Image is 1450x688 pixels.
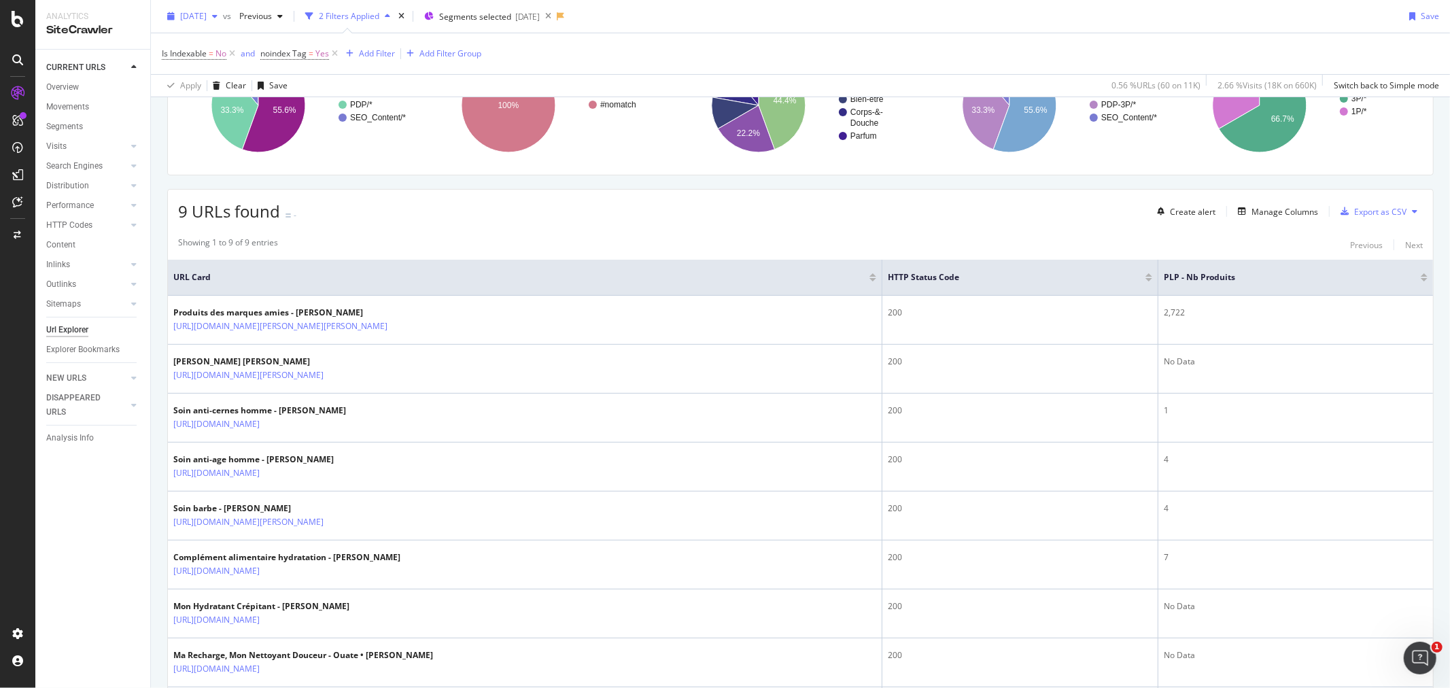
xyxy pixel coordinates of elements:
[46,61,127,75] a: CURRENT URLS
[46,371,86,385] div: NEW URLS
[46,343,141,357] a: Explorer Bookmarks
[309,48,313,59] span: =
[46,297,127,311] a: Sitemaps
[46,218,127,233] a: HTTP Codes
[286,213,291,218] img: Equal
[46,431,141,445] a: Analysis Info
[401,46,481,62] button: Add Filter Group
[1024,105,1047,115] text: 55.6%
[850,118,879,128] text: Douche
[173,551,400,564] div: Complément alimentaire hydratation - [PERSON_NAME]
[220,105,243,115] text: 33.3%
[396,10,407,23] div: times
[1252,206,1318,218] div: Manage Columns
[888,307,1152,319] div: 200
[888,649,1152,661] div: 200
[162,5,223,27] button: [DATE]
[1164,502,1428,515] div: 4
[1421,10,1439,22] div: Save
[971,105,995,115] text: 33.3%
[173,320,387,333] a: [URL][DOMAIN_NAME][PERSON_NAME][PERSON_NAME]
[350,113,406,122] text: SEO_Content/*
[1404,642,1436,674] iframe: Intercom live chat
[173,613,260,627] a: [URL][DOMAIN_NAME]
[46,431,94,445] div: Analysis Info
[46,22,139,38] div: SiteCrawler
[173,356,383,368] div: [PERSON_NAME] [PERSON_NAME]
[1232,203,1318,220] button: Manage Columns
[1101,100,1137,109] text: PDP-3P/*
[46,159,127,173] a: Search Engines
[46,100,141,114] a: Movements
[252,75,288,97] button: Save
[46,199,127,213] a: Performance
[173,649,433,661] div: Ma Recharge, Mon Nettoyant Douceur - Ouate • [PERSON_NAME]
[1328,75,1439,97] button: Switch back to Simple mode
[273,105,296,115] text: 55.6%
[46,80,79,94] div: Overview
[46,61,105,75] div: CURRENT URLS
[1335,201,1406,222] button: Export as CSV
[173,502,383,515] div: Soin barbe - [PERSON_NAME]
[223,10,234,22] span: vs
[1170,206,1215,218] div: Create alert
[46,11,139,22] div: Analytics
[300,5,396,27] button: 2 Filters Applied
[234,10,272,22] span: Previous
[46,258,127,272] a: Inlinks
[439,11,511,22] span: Segments selected
[428,46,672,165] svg: A chart.
[234,5,288,27] button: Previous
[888,271,1125,283] span: HTTP Status Code
[162,48,207,59] span: Is Indexable
[209,48,213,59] span: =
[46,391,127,419] a: DISAPPEARED URLS
[1164,405,1428,417] div: 1
[46,159,103,173] div: Search Engines
[850,131,877,141] text: Parfum
[46,277,76,292] div: Outlinks
[1179,46,1423,165] svg: A chart.
[173,662,260,676] a: [URL][DOMAIN_NAME]
[207,75,246,97] button: Clear
[215,44,226,63] span: No
[1164,271,1400,283] span: PLP - Nb Produits
[1334,80,1439,91] div: Switch back to Simple mode
[929,46,1173,165] div: A chart.
[737,128,760,138] text: 22.2%
[419,5,540,27] button: Segments selected[DATE]
[46,139,67,154] div: Visits
[46,80,141,94] a: Overview
[173,466,260,480] a: [URL][DOMAIN_NAME]
[260,48,307,59] span: noindex Tag
[888,502,1152,515] div: 200
[46,120,141,134] a: Segments
[46,199,94,213] div: Performance
[1111,80,1201,91] div: 0.56 % URLs ( 60 on 11K )
[46,277,127,292] a: Outlinks
[226,80,246,91] div: Clear
[46,139,127,154] a: Visits
[173,564,260,578] a: [URL][DOMAIN_NAME]
[1164,307,1428,319] div: 2,722
[888,405,1152,417] div: 200
[1350,239,1383,251] div: Previous
[178,237,278,253] div: Showing 1 to 9 of 9 entries
[46,258,70,272] div: Inlinks
[1405,237,1423,253] button: Next
[1271,114,1294,124] text: 66.7%
[46,297,81,311] div: Sitemaps
[315,44,329,63] span: Yes
[1101,113,1157,122] text: SEO_Content/*
[173,417,260,431] a: [URL][DOMAIN_NAME]
[269,80,288,91] div: Save
[888,551,1152,564] div: 200
[46,179,127,193] a: Distribution
[1164,453,1428,466] div: 4
[888,356,1152,368] div: 200
[178,46,421,165] svg: A chart.
[173,600,349,613] div: Mon Hydratant Crépitant - [PERSON_NAME]
[294,209,296,221] div: -
[1350,237,1383,253] button: Previous
[173,307,447,319] div: Produits des marques amies - [PERSON_NAME]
